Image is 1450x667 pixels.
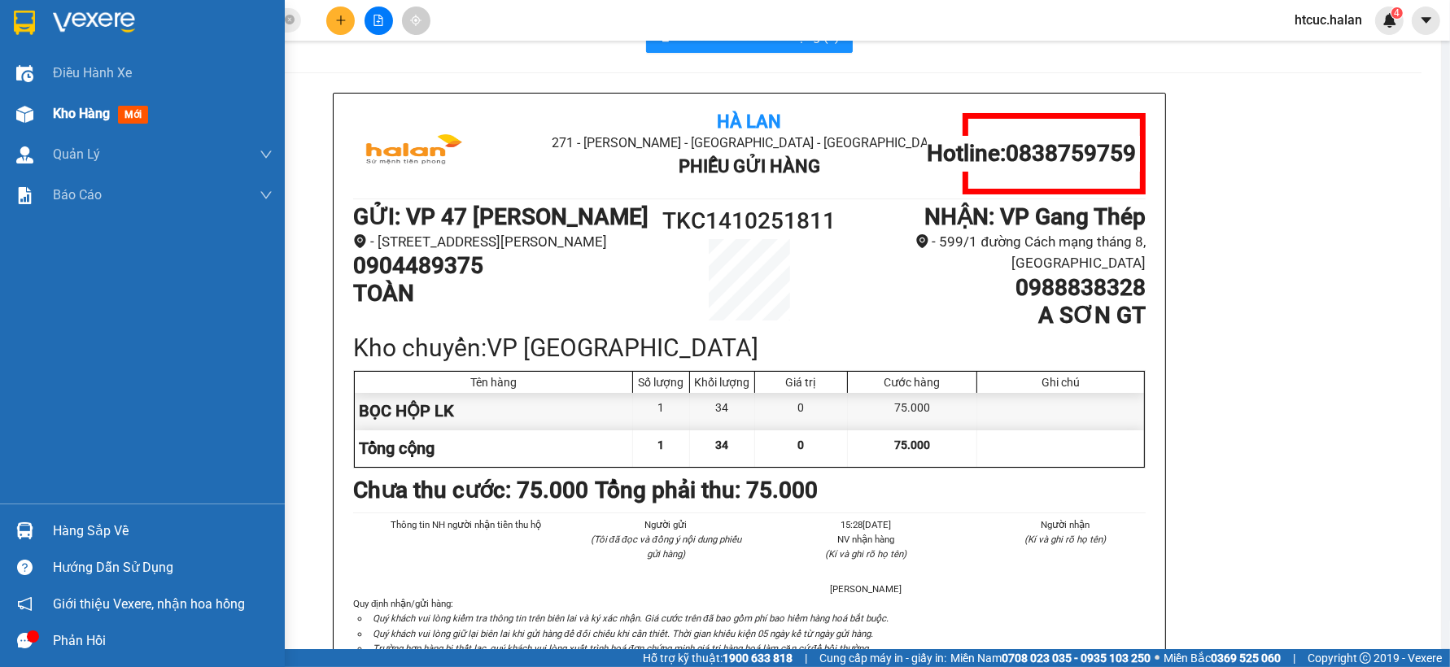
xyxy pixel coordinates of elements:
h1: Hotline: 0838759759 [927,140,1136,168]
span: Giới thiệu Vexere, nhận hoa hồng [53,594,245,614]
li: [PERSON_NAME] [785,582,946,596]
span: question-circle [17,560,33,575]
span: 1 [657,438,664,451]
div: Quy định nhận/gửi hàng : [353,596,1146,655]
img: warehouse-icon [16,146,33,163]
i: Quý khách vui lòng giữ lại biên lai khi gửi hàng để đối chiếu khi cần thiết. Thời gian khiếu kiện... [373,628,873,639]
i: (Tôi đã đọc và đồng ý nội dung phiếu gửi hàng) [591,534,741,560]
li: 271 - [PERSON_NAME] - [GEOGRAPHIC_DATA] - [GEOGRAPHIC_DATA] [152,40,680,60]
img: warehouse-icon [16,65,33,82]
img: logo-vxr [14,11,35,35]
span: file-add [373,15,384,26]
span: | [805,649,807,667]
span: caret-down [1419,13,1434,28]
span: 0 [797,438,804,451]
strong: 1900 633 818 [723,652,793,665]
span: copyright [1360,652,1371,664]
li: Người gửi [586,517,747,532]
img: logo.jpg [20,20,142,102]
li: 15:28[DATE] [785,517,946,532]
span: | [1293,649,1295,667]
b: Tổng phải thu: 75.000 [595,477,818,504]
div: 34 [690,393,755,429]
img: solution-icon [16,187,33,204]
b: GỬI : VP 47 [PERSON_NAME] [353,203,649,230]
img: logo.jpg [353,113,475,194]
h1: 0988838328 [849,274,1146,302]
span: message [17,633,33,648]
span: notification [17,596,33,612]
img: icon-new-feature [1382,13,1397,28]
sup: 4 [1391,7,1403,19]
h1: 0904489375 [353,252,650,280]
i: (Kí và ghi rõ họ tên) [825,548,906,560]
span: htcuc.halan [1282,10,1375,30]
h1: TKC1410251811 [650,203,849,239]
i: (Kí và ghi rõ họ tên) [1024,534,1106,545]
h1: A SƠN GT [849,302,1146,329]
span: plus [335,15,347,26]
span: 75.000 [894,438,930,451]
b: Hà Lan [717,111,781,132]
span: environment [353,234,367,248]
span: down [260,148,273,161]
li: NV nhận hàng [785,532,946,547]
h1: TOÀN [353,280,650,307]
span: close-circle [285,13,295,28]
button: plus [326,7,355,35]
div: Khối lượng [694,376,750,389]
b: Phiếu Gửi Hàng [679,156,820,177]
li: Thông tin NH người nhận tiền thu hộ [386,517,547,532]
div: Giá trị [759,376,843,389]
span: Miền Bắc [1164,649,1281,667]
span: Miền Nam [950,649,1151,667]
span: Quản Lý [53,144,100,164]
span: mới [118,106,148,124]
li: - 599/1 đường Cách mạng tháng 8, [GEOGRAPHIC_DATA] [849,231,1146,274]
div: Ghi chú [981,376,1140,389]
button: aim [402,7,430,35]
div: 0 [755,393,848,429]
span: Cung cấp máy in - giấy in: [819,649,946,667]
span: 34 [715,438,728,451]
span: Điều hành xe [53,63,132,83]
strong: 0369 525 060 [1211,652,1281,665]
span: Kho hàng [53,106,110,121]
strong: 0708 023 035 - 0935 103 250 [1002,652,1151,665]
div: BỌC HỘP LK [355,393,633,429]
span: Báo cáo [53,185,102,205]
div: Kho chuyển: VP [GEOGRAPHIC_DATA] [353,329,1146,367]
div: Hàng sắp về [53,519,273,543]
span: environment [915,234,929,248]
b: GỬI : VP 47 [PERSON_NAME] [20,111,316,137]
span: ⚪️ [1155,655,1160,661]
span: aim [410,15,421,26]
div: Hướng dẫn sử dụng [53,556,273,580]
div: Phản hồi [53,629,273,653]
div: Cước hàng [852,376,972,389]
img: warehouse-icon [16,106,33,123]
li: - [STREET_ADDRESS][PERSON_NAME] [353,231,650,253]
span: close-circle [285,15,295,24]
img: warehouse-icon [16,522,33,539]
div: Số lượng [637,376,685,389]
span: Tổng cộng [359,438,435,458]
i: Trường hợp hàng bị thất lạc, quý khách vui lòng xuất trình hoá đơn chứng minh giá trị hàng hoá là... [373,643,871,654]
div: Tên hàng [359,376,628,389]
span: 4 [1394,7,1400,19]
span: down [260,189,273,202]
b: Chưa thu cước : 75.000 [353,477,588,504]
div: 1 [633,393,690,429]
button: file-add [365,7,393,35]
div: 75.000 [848,393,977,429]
span: Hỗ trợ kỹ thuật: [643,649,793,667]
li: 271 - [PERSON_NAME] - [GEOGRAPHIC_DATA] - [GEOGRAPHIC_DATA] [485,133,1013,153]
i: Quý khách vui lòng kiểm tra thông tin trên biên lai và ký xác nhận. Giá cước trên đã bao gồm phí ... [373,613,889,624]
li: Người nhận [985,517,1146,532]
button: caret-down [1412,7,1440,35]
b: NHẬN : VP Gang Thép [924,203,1146,230]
